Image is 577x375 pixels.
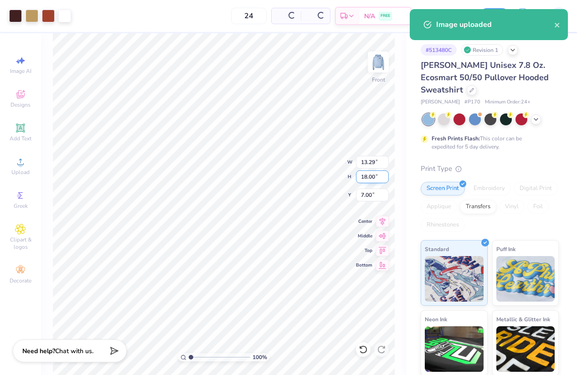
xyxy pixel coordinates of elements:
div: Revision 1 [461,44,503,56]
div: This color can be expedited for 5 day delivery. [432,134,544,151]
div: Embroidery [468,182,511,195]
input: – – [231,8,267,24]
span: Designs [10,101,31,108]
span: Chat with us. [55,347,93,355]
span: [PERSON_NAME] Unisex 7.8 Oz. Ecosmart 50/50 Pullover Hooded Sweatshirt [421,60,549,95]
div: Transfers [460,200,496,214]
span: Clipart & logos [5,236,36,251]
span: Minimum Order: 24 + [485,98,531,106]
span: Center [356,218,372,225]
span: # P170 [464,98,480,106]
div: Screen Print [421,182,465,195]
img: Metallic & Glitter Ink [496,326,555,372]
div: Foil [527,200,549,214]
img: Puff Ink [496,256,555,302]
span: Decorate [10,277,31,284]
span: Top [356,247,372,254]
div: Image uploaded [436,19,554,30]
span: 100 % [252,353,267,361]
div: Applique [421,200,457,214]
span: Puff Ink [496,244,515,254]
span: Metallic & Glitter Ink [496,314,550,324]
div: # 513480C [421,44,457,56]
span: [PERSON_NAME] [421,98,460,106]
div: Print Type [421,164,559,174]
span: Middle [356,233,372,239]
strong: Fresh Prints Flash: [432,135,480,142]
span: FREE [381,13,390,19]
span: Image AI [10,67,31,75]
span: Upload [11,169,30,176]
img: Standard [425,256,484,302]
span: Neon Ink [425,314,447,324]
span: Standard [425,244,449,254]
img: Neon Ink [425,326,484,372]
div: Vinyl [499,200,525,214]
span: N/A [364,11,375,21]
span: Bottom [356,262,372,268]
span: Add Text [10,135,31,142]
img: Front [369,53,387,71]
span: Greek [14,202,28,210]
strong: Need help? [22,347,55,355]
div: Rhinestones [421,218,465,232]
input: Untitled Design [430,7,474,25]
button: close [554,19,561,30]
div: Front [372,76,385,84]
div: Digital Print [514,182,558,195]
